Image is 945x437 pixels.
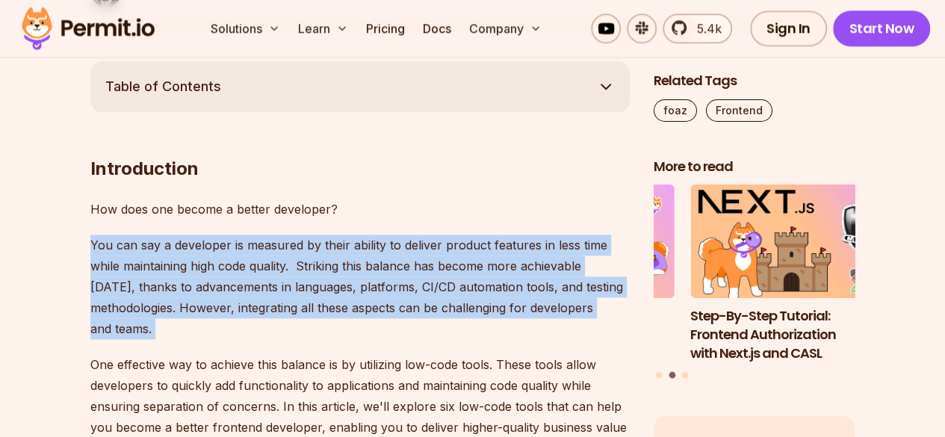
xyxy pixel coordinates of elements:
[105,76,221,97] span: Table of Contents
[90,97,630,181] h2: Introduction
[656,372,662,378] button: Go to slide 1
[690,185,892,363] li: 2 of 3
[750,10,827,46] a: Sign In
[473,185,675,363] a: How to Implement Role-Based Access Control (RBAC) in AngularHow to Implement Role-Based Access Co...
[682,372,688,378] button: Go to slide 3
[663,13,732,43] a: 5.4k
[90,235,630,339] p: You can say a developer is measured by their ability to deliver product features in less time whi...
[690,185,892,299] img: Step-By-Step Tutorial: Frontend Authorization with Next.js and CASL
[463,13,548,43] button: Company
[654,99,697,122] a: foaz
[473,307,675,362] h3: How to Implement Role-Based Access Control (RBAC) in Angular
[90,61,630,112] button: Table of Contents
[688,19,722,37] span: 5.4k
[706,99,772,122] a: Frontend
[360,13,411,43] a: Pricing
[833,10,931,46] a: Start Now
[292,13,354,43] button: Learn
[654,158,855,176] h2: More to read
[90,199,630,220] p: How does one become a better developer?
[654,185,855,381] div: Posts
[690,307,892,362] h3: Step-By-Step Tutorial: Frontend Authorization with Next.js and CASL
[654,72,855,90] h2: Related Tags
[669,372,675,379] button: Go to slide 2
[473,185,675,363] li: 1 of 3
[417,13,457,43] a: Docs
[15,3,161,54] img: Permit logo
[205,13,286,43] button: Solutions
